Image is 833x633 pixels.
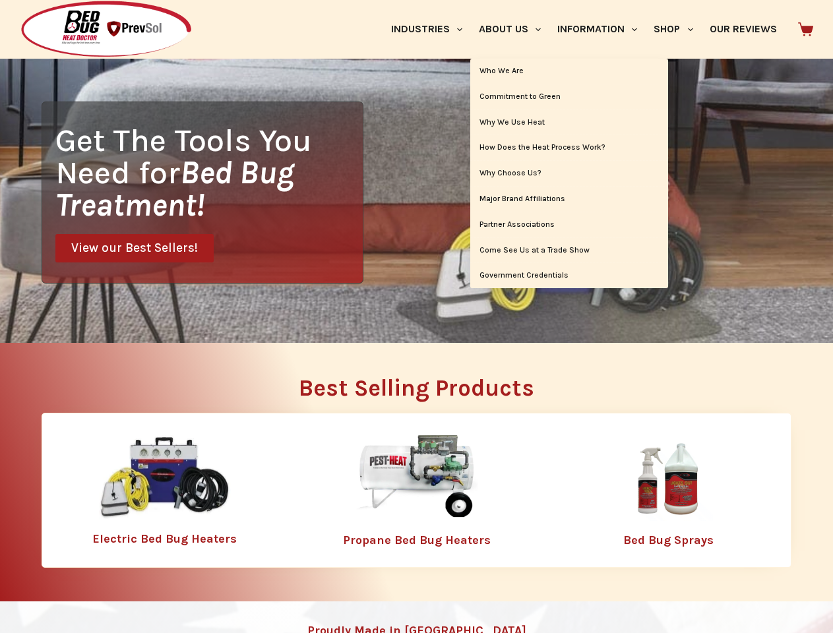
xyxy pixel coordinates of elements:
[623,533,714,547] a: Bed Bug Sprays
[92,531,237,546] a: Electric Bed Bug Heaters
[470,59,668,84] a: Who We Are
[55,234,214,262] a: View our Best Sellers!
[11,5,50,45] button: Open LiveChat chat widget
[470,135,668,160] a: How Does the Heat Process Work?
[470,212,668,237] a: Partner Associations
[470,161,668,186] a: Why Choose Us?
[343,533,491,547] a: Propane Bed Bug Heaters
[55,154,294,224] i: Bed Bug Treatment!
[470,84,668,109] a: Commitment to Green
[71,242,198,255] span: View our Best Sellers!
[470,110,668,135] a: Why We Use Heat
[470,187,668,212] a: Major Brand Affiliations
[470,238,668,263] a: Come See Us at a Trade Show
[42,377,791,400] h2: Best Selling Products
[55,124,363,221] h1: Get The Tools You Need for
[470,263,668,288] a: Government Credentials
